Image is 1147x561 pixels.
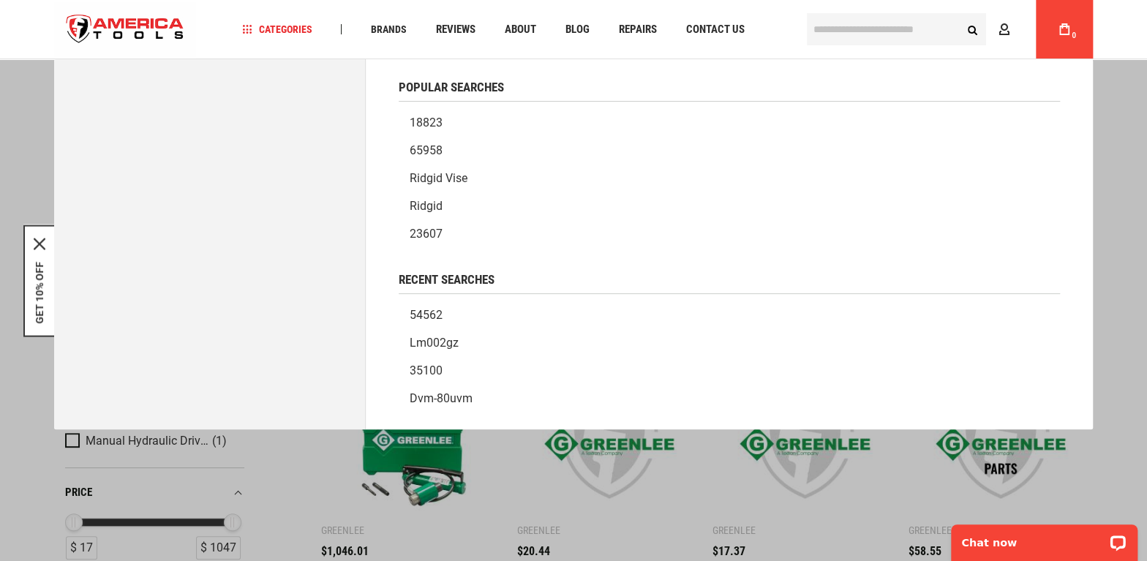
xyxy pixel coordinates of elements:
a: Categories [236,20,319,39]
a: About [498,20,543,39]
span: Brands [371,24,407,34]
a: Ridgid [399,192,1060,220]
span: Blog [565,24,590,35]
svg: close icon [34,238,45,249]
a: Ridgid vise [399,165,1060,192]
a: 65958 [399,137,1060,165]
span: Recent Searches [399,274,494,286]
img: America Tools [54,2,196,57]
a: store logo [54,2,196,57]
span: Popular Searches [399,81,504,94]
a: Blog [559,20,596,39]
a: 18823 [399,109,1060,137]
iframe: LiveChat chat widget [941,515,1147,561]
a: Reviews [429,20,482,39]
a: Brands [364,20,413,39]
a: Repairs [612,20,663,39]
a: 35100 [399,357,1060,385]
span: Repairs [619,24,657,35]
button: Close [34,238,45,249]
button: Search [958,15,986,43]
span: Contact Us [686,24,745,35]
a: lm002gz [399,329,1060,357]
a: 23607 [399,220,1060,248]
span: About [505,24,536,35]
a: dvm-80uvm [399,385,1060,413]
a: 54562 [399,301,1060,329]
span: Categories [242,24,312,34]
a: Contact Us [680,20,751,39]
span: Reviews [436,24,475,35]
span: 0 [1072,31,1076,39]
button: GET 10% OFF [34,261,45,323]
